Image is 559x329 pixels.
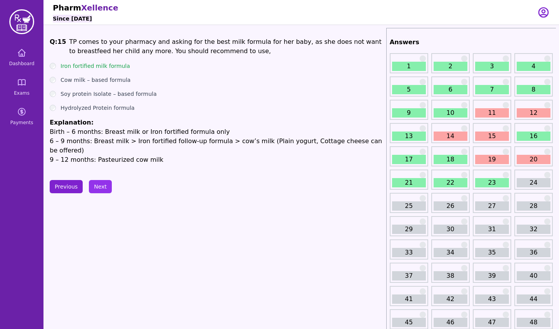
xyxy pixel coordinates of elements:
[61,104,135,112] label: Hydrolyzed Protein formula
[475,108,509,118] a: 11
[392,271,426,281] a: 37
[61,62,130,70] label: Iron fortified milk formula
[475,225,509,234] a: 31
[9,9,34,34] img: PharmXellence Logo
[434,178,467,187] a: 22
[392,62,426,71] a: 1
[517,201,550,211] a: 28
[517,318,550,327] a: 48
[434,108,467,118] a: 10
[475,201,509,211] a: 27
[81,3,118,12] span: Xellence
[517,294,550,304] a: 44
[517,248,550,257] a: 36
[392,225,426,234] a: 29
[517,155,550,164] a: 20
[392,201,426,211] a: 25
[434,155,467,164] a: 18
[392,85,426,94] a: 5
[517,225,550,234] a: 32
[50,137,383,155] p: 6 – 9 months: Breast milk > Iron fortified follow-up formula > cow’s milk (Plain yogurt, Cottage ...
[434,62,467,71] a: 2
[475,178,509,187] a: 23
[50,37,66,56] h1: Q: 15
[434,271,467,281] a: 38
[434,318,467,327] a: 46
[61,90,157,98] label: Soy protein Isolate – based formula
[3,43,40,71] a: Dashboard
[53,15,92,23] h6: Since [DATE]
[3,73,40,101] a: Exams
[434,201,467,211] a: 26
[89,180,112,193] button: Next
[53,3,81,12] span: Pharm
[50,180,83,193] button: Previous
[392,318,426,327] a: 45
[517,178,550,187] a: 24
[517,132,550,141] a: 16
[434,85,467,94] a: 6
[61,76,130,84] label: Cow milk – based formula
[517,62,550,71] a: 4
[475,318,509,327] a: 47
[475,62,509,71] a: 3
[434,225,467,234] a: 30
[390,38,553,47] h2: Answers
[9,61,34,67] span: Dashboard
[434,248,467,257] a: 34
[10,119,33,126] span: Payments
[475,132,509,141] a: 15
[392,178,426,187] a: 21
[475,294,509,304] a: 43
[475,155,509,164] a: 19
[392,132,426,141] a: 13
[3,102,40,130] a: Payments
[392,248,426,257] a: 33
[50,155,383,164] p: 9 – 12 months: Pasteurized cow milk
[517,108,550,118] a: 12
[434,294,467,304] a: 42
[434,132,467,141] a: 14
[50,127,383,137] p: Birth – 6 months: Breast milk or Iron fortified formula only
[475,85,509,94] a: 7
[475,271,509,281] a: 39
[475,248,509,257] a: 35
[69,37,383,56] h1: TP comes to your pharmacy and asking for the best milk formula for her baby, as she does not want...
[392,294,426,304] a: 41
[392,155,426,164] a: 17
[517,85,550,94] a: 8
[392,108,426,118] a: 9
[14,90,30,96] span: Exams
[517,271,550,281] a: 40
[50,119,94,126] span: Explanation:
